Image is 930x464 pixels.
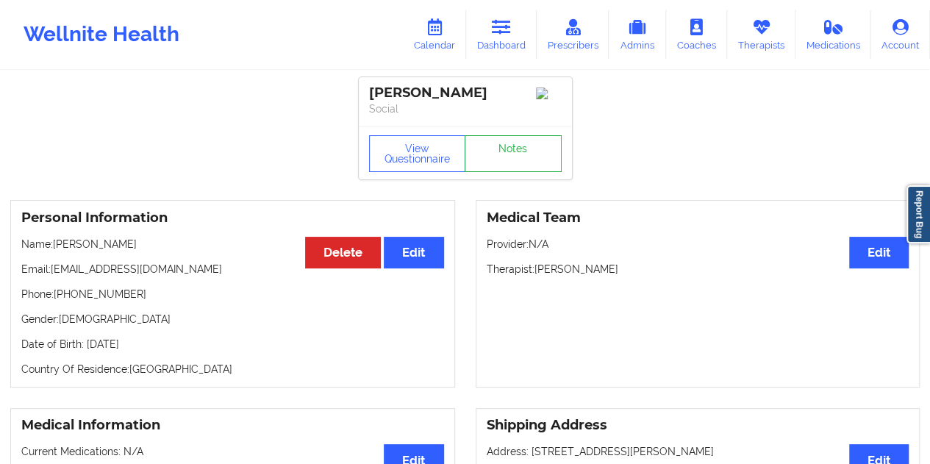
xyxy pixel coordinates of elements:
p: Therapist: [PERSON_NAME] [487,262,909,276]
p: Address: [STREET_ADDRESS][PERSON_NAME] [487,444,909,459]
a: Coaches [666,10,727,59]
p: Gender: [DEMOGRAPHIC_DATA] [21,312,444,326]
p: Date of Birth: [DATE] [21,337,444,351]
button: Edit [384,237,443,268]
button: View Questionnaire [369,135,466,172]
h3: Shipping Address [487,417,909,434]
a: Report Bug [906,185,930,243]
h3: Medical Information [21,417,444,434]
div: [PERSON_NAME] [369,85,562,101]
p: Social [369,101,562,116]
p: Country Of Residence: [GEOGRAPHIC_DATA] [21,362,444,376]
a: Notes [465,135,562,172]
h3: Personal Information [21,210,444,226]
p: Phone: [PHONE_NUMBER] [21,287,444,301]
a: Calendar [403,10,466,59]
a: Medications [795,10,871,59]
h3: Medical Team [487,210,909,226]
p: Name: [PERSON_NAME] [21,237,444,251]
p: Email: [EMAIL_ADDRESS][DOMAIN_NAME] [21,262,444,276]
a: Dashboard [466,10,537,59]
p: Current Medications: N/A [21,444,444,459]
a: Therapists [727,10,795,59]
img: Image%2Fplaceholer-image.png [536,88,562,99]
a: Admins [609,10,666,59]
button: Delete [305,237,381,268]
p: Provider: N/A [487,237,909,251]
a: Prescribers [537,10,609,59]
button: Edit [849,237,909,268]
a: Account [870,10,930,59]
